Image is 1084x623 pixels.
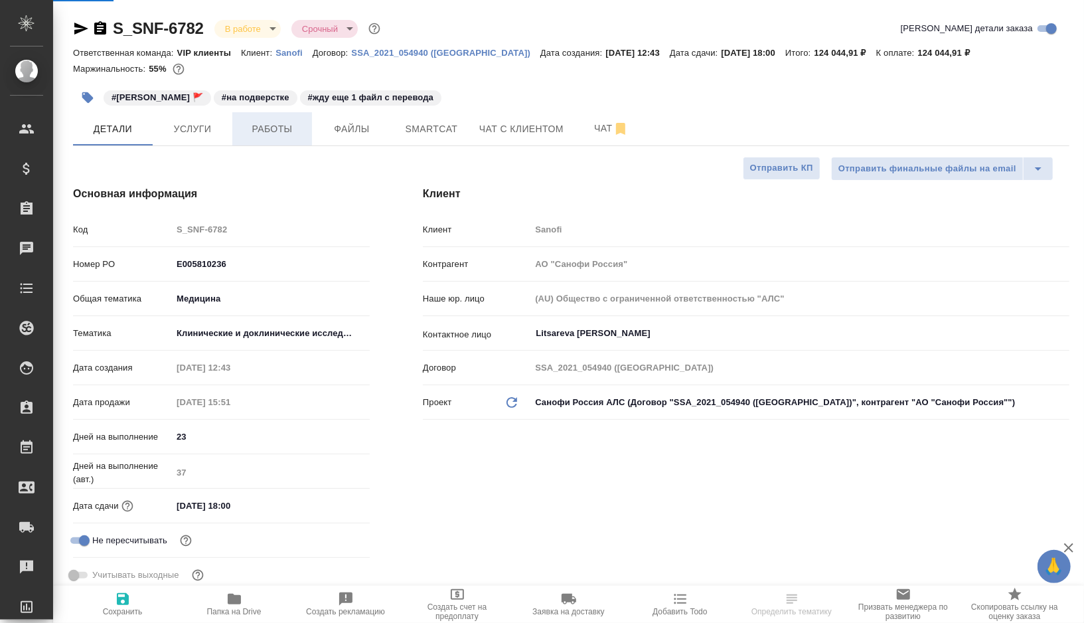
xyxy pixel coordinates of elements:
[530,289,1069,308] input: Пустое поле
[298,23,342,35] button: Срочный
[290,586,402,623] button: Создать рекламацию
[736,586,848,623] button: Определить тематику
[750,161,813,176] span: Отправить КП
[275,48,313,58] p: Sanofi
[221,23,265,35] button: В работе
[423,223,530,236] p: Клиент
[81,121,145,137] span: Детали
[73,223,172,236] p: Код
[831,157,1053,181] div: split button
[73,460,172,486] p: Дней на выполнение (авт.)
[73,499,119,513] p: Дата сдачи
[172,427,370,446] input: ✎ Введи что-нибудь
[73,292,172,306] p: Общая тематика
[92,569,179,582] span: Учитывать выходные
[366,20,383,37] button: Доп статусы указывают на важность/срочность заказа
[423,396,452,409] p: Проект
[423,292,530,306] p: Наше юр. лицо
[1062,332,1065,335] button: Open
[423,258,530,271] p: Контрагент
[856,602,951,621] span: Призвать менеджера по развитию
[848,586,959,623] button: Призвать менеджера по развитию
[613,121,629,137] svg: Отписаться
[901,22,1033,35] span: [PERSON_NAME] детали заказа
[172,254,370,274] input: ✎ Введи что-нибудь
[967,602,1063,621] span: Скопировать ссылку на оценку заказа
[172,393,288,412] input: Пустое поле
[172,220,370,239] input: Пустое поле
[102,91,212,102] span: Оля Дмитриева 🚩
[241,48,275,58] p: Клиент:
[73,64,149,74] p: Маржинальность:
[306,607,385,616] span: Создать рекламацию
[172,496,288,515] input: ✎ Введи что-нибудь
[149,64,169,74] p: 55%
[170,60,187,78] button: 46710.57 RUB;
[530,220,1069,239] input: Пустое поле
[785,48,814,58] p: Итого:
[67,586,179,623] button: Сохранить
[161,121,224,137] span: Услуги
[814,48,876,58] p: 124 044,91 ₽
[179,586,290,623] button: Папка на Drive
[73,21,89,37] button: Скопировать ссылку для ЯМессенджера
[423,328,530,341] p: Контактное лицо
[172,288,370,310] div: Медицина
[423,361,530,375] p: Договор
[959,586,1071,623] button: Скопировать ссылку на оценку заказа
[177,532,194,549] button: Включи, если не хочешь, чтобы указанная дата сдачи изменилась после переставления заказа в 'Подтв...
[351,46,540,58] a: SSA_2021_054940 ([GEOGRAPHIC_DATA])
[92,534,167,547] span: Не пересчитывать
[275,46,313,58] a: Sanofi
[73,186,370,202] h4: Основная информация
[177,48,241,58] p: VIP клиенты
[119,497,136,515] button: Если добавить услуги и заполнить их объемом, то дата рассчитается автоматически
[1038,550,1071,583] button: 🙏
[580,120,643,137] span: Чат
[530,358,1069,377] input: Пустое поле
[423,186,1069,202] h4: Клиент
[605,48,670,58] p: [DATE] 12:43
[410,602,505,621] span: Создать счет на предоплату
[530,254,1069,274] input: Пустое поле
[653,607,707,616] span: Добавить Todo
[103,607,143,616] span: Сохранить
[513,586,625,623] button: Заявка на доставку
[721,48,785,58] p: [DATE] 18:00
[479,121,564,137] span: Чат с клиентом
[172,463,370,482] input: Пустое поле
[625,586,736,623] button: Добавить Todo
[207,607,262,616] span: Папка на Drive
[73,48,177,58] p: Ответственная команда:
[112,91,203,104] p: #[PERSON_NAME] 🚩
[189,567,206,584] button: Выбери, если сб и вс нужно считать рабочими днями для выполнения заказа.
[172,358,288,377] input: Пустое поле
[743,157,820,180] button: Отправить КП
[400,121,463,137] span: Smartcat
[73,83,102,112] button: Добавить тэг
[172,322,370,345] div: Клинические и доклинические исследования
[351,48,540,58] p: SSA_2021_054940 ([GEOGRAPHIC_DATA])
[831,157,1024,181] button: Отправить финальные файлы на email
[214,20,281,38] div: В работе
[73,327,172,340] p: Тематика
[918,48,980,58] p: 124 044,91 ₽
[670,48,721,58] p: Дата сдачи:
[540,48,605,58] p: Дата создания:
[299,91,443,102] span: жду еще 1 файл с перевода
[313,48,352,58] p: Договор:
[113,19,204,37] a: S_SNF-6782
[222,91,289,104] p: #на подверстке
[530,391,1069,414] div: Санофи Россия АЛС (Договор "SSA_2021_054940 ([GEOGRAPHIC_DATA])", контрагент "АО "Санофи Россия"")
[73,361,172,375] p: Дата создания
[838,161,1016,177] span: Отправить финальные файлы на email
[308,91,433,104] p: #жду еще 1 файл с перевода
[402,586,513,623] button: Создать счет на предоплату
[291,20,358,38] div: В работе
[320,121,384,137] span: Файлы
[212,91,299,102] span: на подверстке
[92,21,108,37] button: Скопировать ссылку
[73,258,172,271] p: Номер PO
[73,396,172,409] p: Дата продажи
[876,48,918,58] p: К оплате:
